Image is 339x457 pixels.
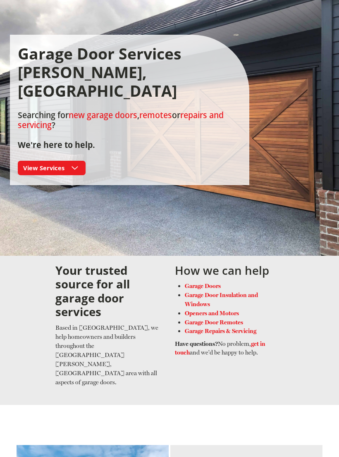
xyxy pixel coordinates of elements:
[175,264,284,282] h2: How we can help
[18,45,241,101] h1: Garage Door Services [PERSON_NAME], [GEOGRAPHIC_DATA]
[185,328,256,335] a: Garage Repairs & Servicing
[18,111,241,150] h2: Searching for , or ?
[175,340,284,358] p: No problem, and we'd be happy to help.
[175,340,218,348] strong: Have questions?
[55,263,130,319] strong: Your trusted source for all garage door services
[55,324,164,387] p: Based in [GEOGRAPHIC_DATA], we help homeowners and builders throughout the [GEOGRAPHIC_DATA][PERS...
[18,161,86,176] a: View Services
[69,110,137,121] a: new garage doors
[185,310,239,317] a: Openers and Motors
[18,110,224,131] a: repairs and servicing
[139,110,172,121] a: remotes
[185,319,243,326] a: Garage Door Remotes
[185,292,258,308] a: Garage Door Insulation and Windows
[23,164,64,172] span: View Services
[18,140,95,151] strong: We're here to help.
[185,283,221,290] a: Garage Doors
